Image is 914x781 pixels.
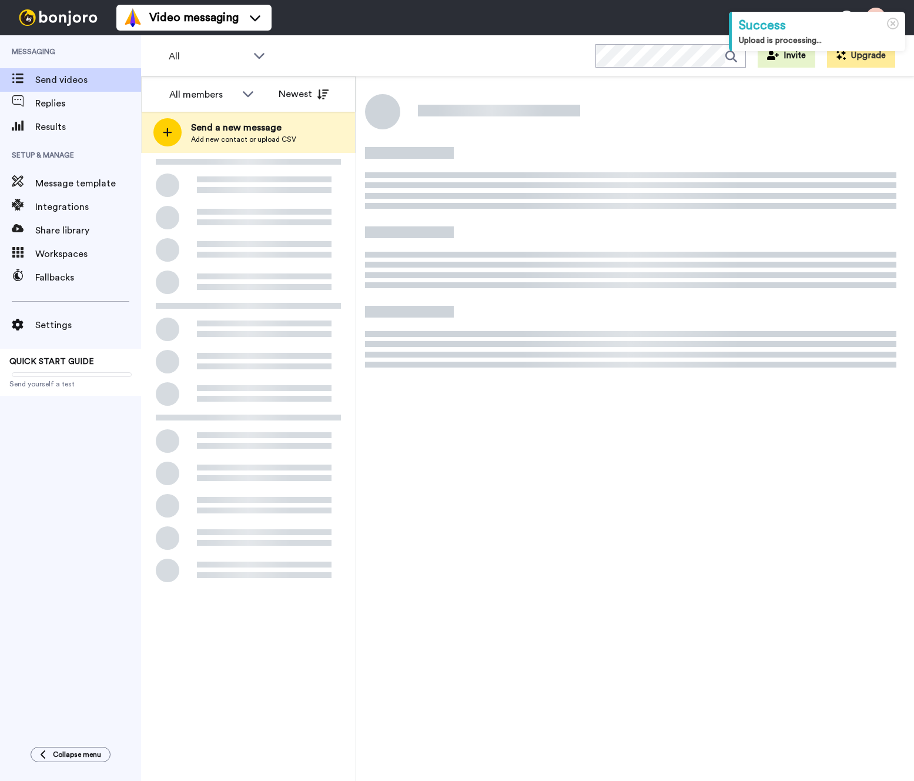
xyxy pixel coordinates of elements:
[35,271,141,285] span: Fallbacks
[191,121,296,135] span: Send a new message
[53,750,101,759] span: Collapse menu
[35,120,141,134] span: Results
[35,96,141,111] span: Replies
[9,379,132,389] span: Send yourself a test
[31,747,111,762] button: Collapse menu
[35,318,141,332] span: Settings
[149,9,239,26] span: Video messaging
[14,9,102,26] img: bj-logo-header-white.svg
[191,135,296,144] span: Add new contact or upload CSV
[169,49,247,64] span: All
[35,247,141,261] span: Workspaces
[123,8,142,27] img: vm-color.svg
[739,35,898,46] div: Upload is processing...
[270,82,337,106] button: Newest
[35,176,141,191] span: Message template
[9,358,94,366] span: QUICK START GUIDE
[758,44,815,68] button: Invite
[169,88,236,102] div: All members
[739,16,898,35] div: Success
[827,44,895,68] button: Upgrade
[35,223,141,238] span: Share library
[35,200,141,214] span: Integrations
[35,73,141,87] span: Send videos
